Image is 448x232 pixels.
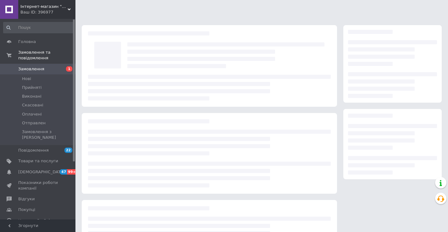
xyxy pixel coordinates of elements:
[18,148,49,153] span: Повідомлення
[20,4,68,9] span: Інтернет-магазин "МадівіС"
[18,66,44,72] span: Замовлення
[3,22,74,33] input: Пошук
[64,148,72,153] span: 22
[67,169,77,175] span: 99+
[60,169,67,175] span: 47
[22,129,74,140] span: Замовлення з [PERSON_NAME]
[22,120,46,126] span: Отправлен
[22,76,31,82] span: Нові
[18,50,75,61] span: Замовлення та повідомлення
[22,111,42,117] span: Оплачені
[22,94,41,99] span: Виконані
[22,85,41,90] span: Прийняті
[18,158,58,164] span: Товари та послуги
[18,218,52,224] span: Каталог ProSale
[66,66,72,72] span: 1
[18,39,36,45] span: Головна
[18,196,35,202] span: Відгуки
[20,9,75,15] div: Ваш ID: 396977
[22,102,43,108] span: Скасовані
[18,180,58,191] span: Показники роботи компанії
[18,169,65,175] span: [DEMOGRAPHIC_DATA]
[18,207,35,213] span: Покупці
